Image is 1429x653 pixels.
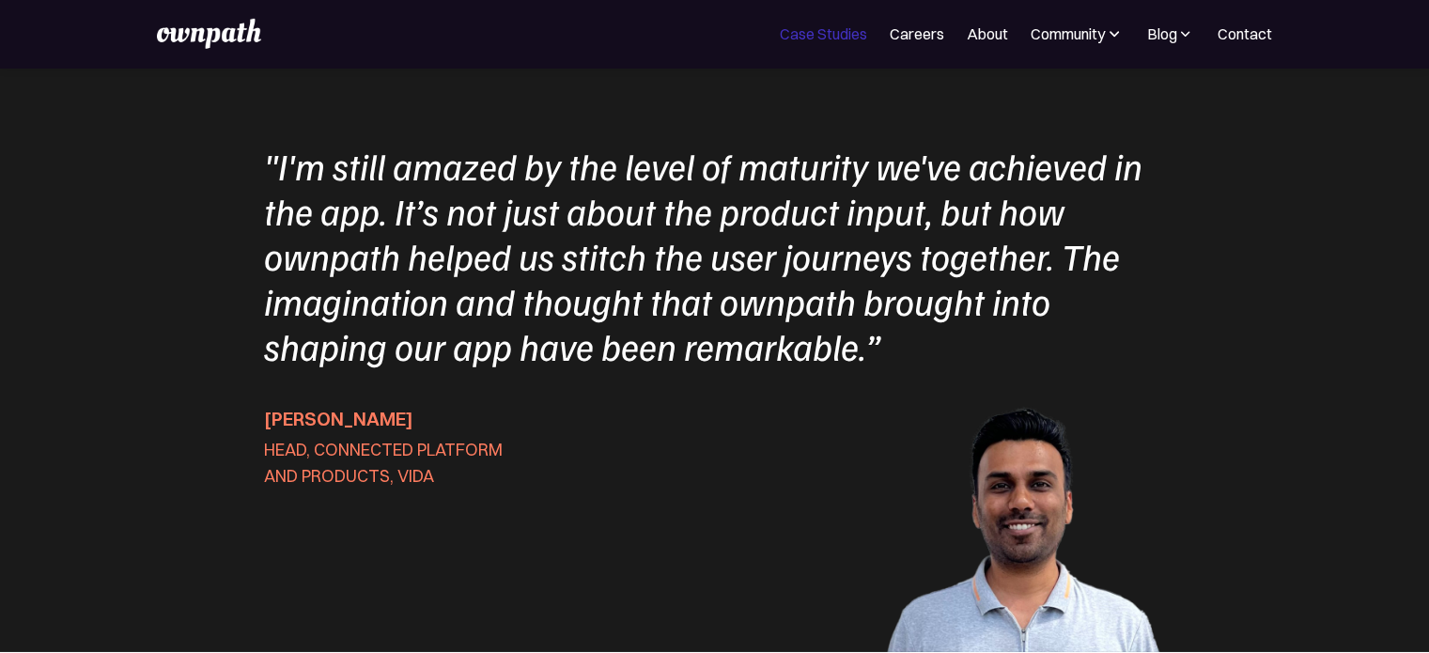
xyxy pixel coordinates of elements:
[780,23,867,45] a: Case Studies
[264,406,676,432] div: [PERSON_NAME]
[1146,23,1195,45] div: Blog
[1031,23,1105,45] div: Community
[967,23,1008,45] a: About
[1218,23,1272,45] a: Contact
[1146,23,1176,45] div: Blog
[264,437,511,490] div: Head, Connected Platform and Products, Vida
[1031,23,1124,45] div: Community
[890,23,944,45] a: Careers
[264,143,1166,368] div: "I'm still amazed by the level of maturity we've achieved in the app. It’s not just about the pro...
